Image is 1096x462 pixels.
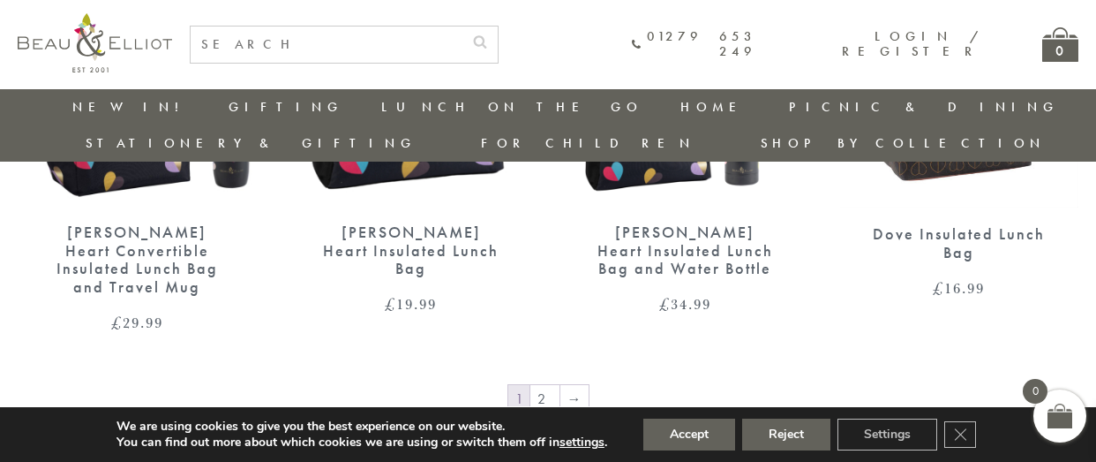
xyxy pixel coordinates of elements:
[385,293,437,314] bdi: 19.99
[944,421,976,448] button: Close GDPR Cookie Banner
[789,98,1059,116] a: Picnic & Dining
[659,293,671,314] span: £
[191,27,462,63] input: SEARCH
[116,419,607,435] p: We are using cookies to give you the best experience on our website.
[871,225,1048,261] div: Dove Insulated Lunch Bag
[116,435,607,451] p: You can find out more about which cookies we are using or switch them off in .
[49,223,226,297] div: [PERSON_NAME] Heart Convertible Insulated Lunch Bag and Travel Mug
[837,419,937,451] button: Settings
[111,312,123,333] span: £
[659,293,711,314] bdi: 34.99
[560,385,589,413] a: →
[481,134,695,152] a: For Children
[680,98,751,116] a: Home
[530,385,559,413] a: Page 2
[842,27,980,60] a: Login / Register
[86,134,417,152] a: Stationery & Gifting
[933,277,944,299] span: £
[18,13,172,72] img: logo
[1023,379,1047,404] span: 0
[72,98,191,116] a: New in!
[933,277,985,299] bdi: 16.99
[632,29,756,60] a: 01279 653 249
[761,134,1046,152] a: Shop by collection
[111,312,163,333] bdi: 29.99
[18,383,1078,419] nav: Product Pagination
[559,435,604,451] button: settings
[742,419,830,451] button: Reject
[597,223,774,278] div: [PERSON_NAME] Heart Insulated Lunch Bag and Water Bottle
[381,98,642,116] a: Lunch On The Go
[229,98,343,116] a: Gifting
[323,223,500,278] div: [PERSON_NAME] Heart Insulated Lunch Bag
[508,385,529,413] span: Page 1
[643,419,735,451] button: Accept
[1042,27,1078,62] a: 0
[385,293,396,314] span: £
